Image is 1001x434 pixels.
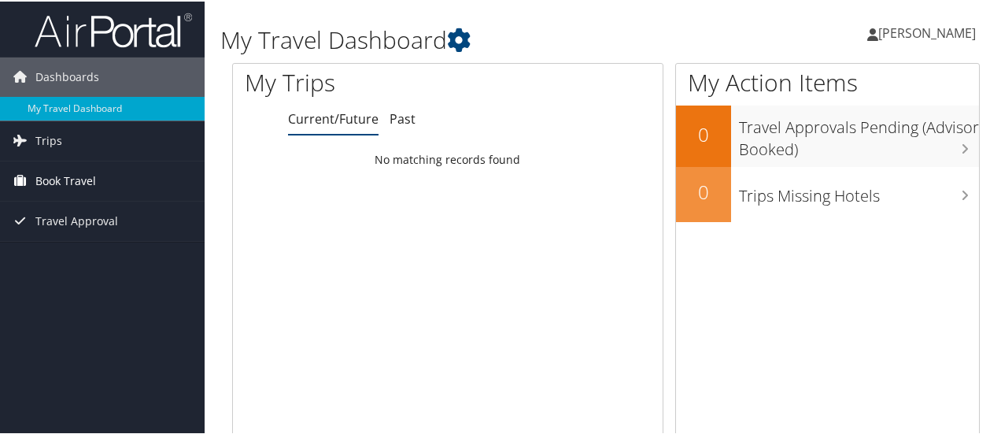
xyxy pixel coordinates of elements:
[288,109,379,126] a: Current/Future
[35,10,192,47] img: airportal-logo.png
[878,23,976,40] span: [PERSON_NAME]
[676,165,979,221] a: 0Trips Missing Hotels
[35,56,99,95] span: Dashboards
[390,109,416,126] a: Past
[35,160,96,199] span: Book Travel
[35,120,62,159] span: Trips
[35,200,118,239] span: Travel Approval
[739,107,979,159] h3: Travel Approvals Pending (Advisor Booked)
[739,176,979,206] h3: Trips Missing Hotels
[867,8,992,55] a: [PERSON_NAME]
[233,144,663,172] td: No matching records found
[676,104,979,165] a: 0Travel Approvals Pending (Advisor Booked)
[676,120,731,147] h2: 0
[220,22,734,55] h1: My Travel Dashboard
[676,177,731,204] h2: 0
[676,65,979,98] h1: My Action Items
[245,65,471,98] h1: My Trips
